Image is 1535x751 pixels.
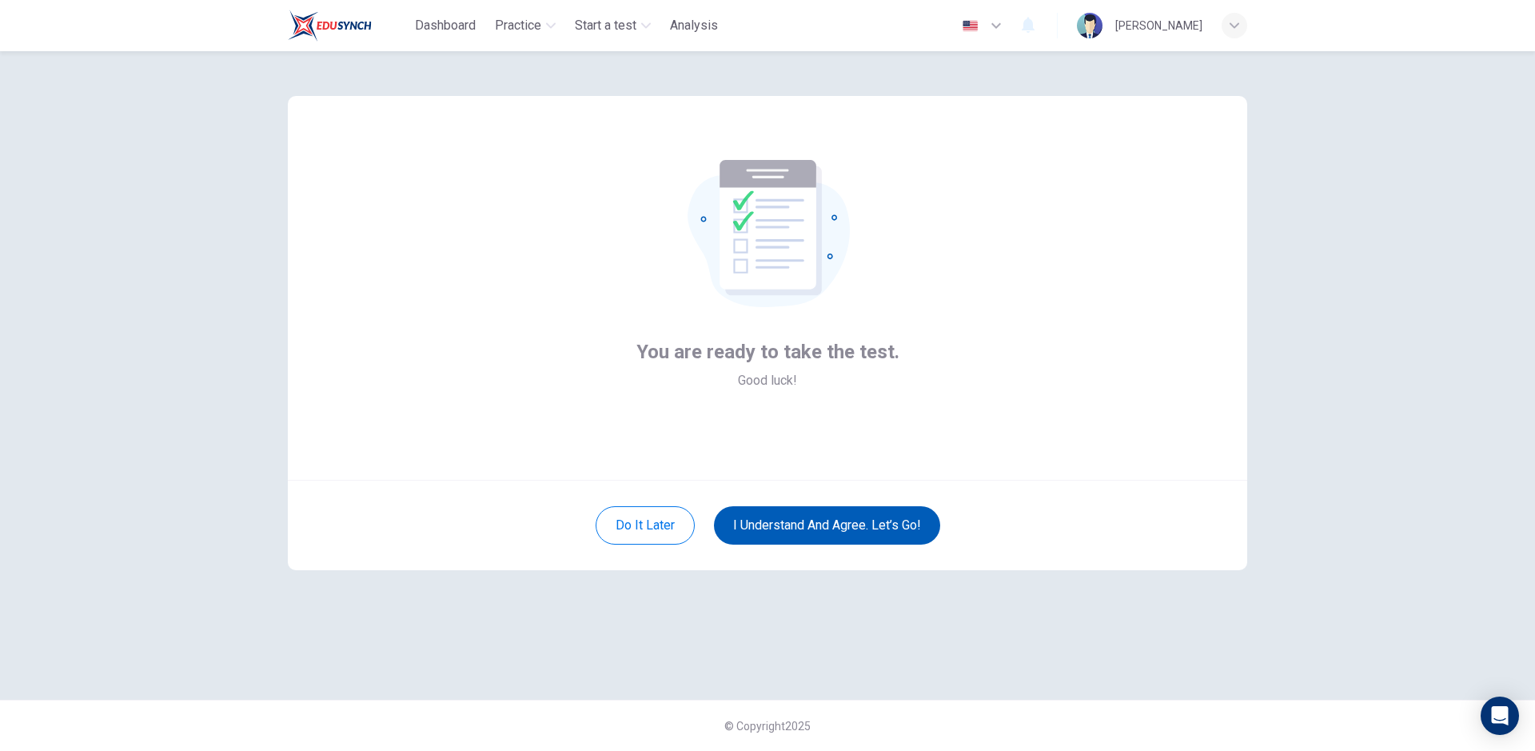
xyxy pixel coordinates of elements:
button: Analysis [664,11,724,40]
span: You are ready to take the test. [636,339,899,365]
span: Start a test [575,16,636,35]
span: Good luck! [738,371,797,390]
button: Do it later [596,506,695,545]
img: en [960,20,980,32]
button: I understand and agree. Let’s go! [714,506,940,545]
span: © Copyright 2025 [724,720,811,733]
span: Dashboard [415,16,476,35]
div: [PERSON_NAME] [1115,16,1202,35]
button: Dashboard [409,11,482,40]
button: Start a test [568,11,657,40]
div: Open Intercom Messenger [1481,697,1519,735]
a: Train Test logo [288,10,409,42]
span: Practice [495,16,541,35]
button: Practice [488,11,562,40]
img: Profile picture [1077,13,1102,38]
span: Analysis [670,16,718,35]
img: Train Test logo [288,10,372,42]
